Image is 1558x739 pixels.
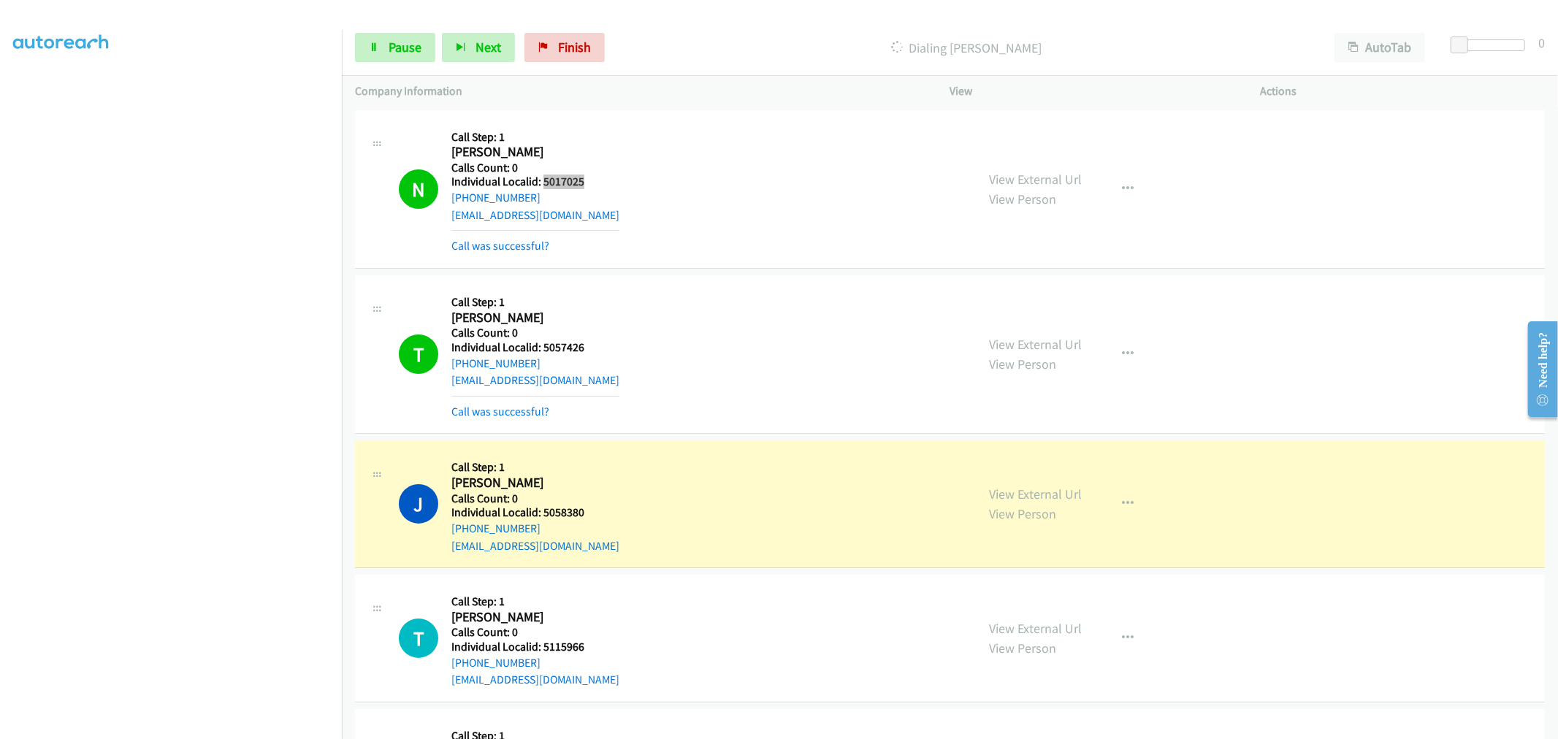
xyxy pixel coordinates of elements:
div: The call is yet to be attempted [399,619,438,658]
iframe: Dialpad [13,43,342,737]
a: View External Url [990,171,1082,188]
h5: Call Step: 1 [451,295,619,310]
a: [EMAIL_ADDRESS][DOMAIN_NAME] [451,373,619,387]
a: View External Url [990,336,1082,353]
a: [PHONE_NUMBER] [451,356,541,370]
div: 0 [1538,33,1545,53]
h5: Individual Localid: 5115966 [451,640,619,654]
h2: [PERSON_NAME] [451,475,607,491]
h5: Calls Count: 0 [451,625,619,640]
h5: Individual Localid: 5017025 [451,175,619,189]
a: View Person [990,640,1057,656]
h1: T [399,334,438,374]
button: Next [442,33,515,62]
h5: Individual Localid: 5058380 [451,505,619,520]
a: [EMAIL_ADDRESS][DOMAIN_NAME] [451,539,619,553]
button: AutoTab [1334,33,1425,62]
span: Next [476,39,501,55]
p: Company Information [355,83,924,100]
p: View [950,83,1234,100]
h5: Call Step: 1 [451,460,619,475]
h5: Individual Localid: 5057426 [451,340,619,355]
h5: Call Step: 1 [451,594,619,609]
a: [PHONE_NUMBER] [451,191,541,204]
a: Pause [355,33,435,62]
div: Delay between calls (in seconds) [1458,39,1525,51]
h1: T [399,619,438,658]
h5: Calls Count: 0 [451,326,619,340]
h2: [PERSON_NAME] [451,144,607,161]
a: View Person [990,191,1057,207]
a: Call was successful? [451,405,549,418]
a: [PHONE_NUMBER] [451,521,541,535]
span: Finish [558,39,591,55]
h2: [PERSON_NAME] [451,310,607,326]
a: Finish [524,33,605,62]
a: [EMAIL_ADDRESS][DOMAIN_NAME] [451,208,619,222]
a: View Person [990,356,1057,372]
h1: N [399,169,438,209]
span: Pause [389,39,421,55]
a: View External Url [990,486,1082,502]
p: Dialing [PERSON_NAME] [625,38,1308,58]
a: View External Url [990,620,1082,637]
p: Actions [1261,83,1545,100]
a: [EMAIL_ADDRESS][DOMAIN_NAME] [451,673,619,686]
iframe: Resource Center [1516,311,1558,427]
h5: Calls Count: 0 [451,491,619,506]
h5: Call Step: 1 [451,130,619,145]
h2: [PERSON_NAME] [451,609,607,626]
a: View Person [990,505,1057,522]
h1: J [399,484,438,524]
a: [PHONE_NUMBER] [451,656,541,670]
h5: Calls Count: 0 [451,161,619,175]
a: Call was successful? [451,239,549,253]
